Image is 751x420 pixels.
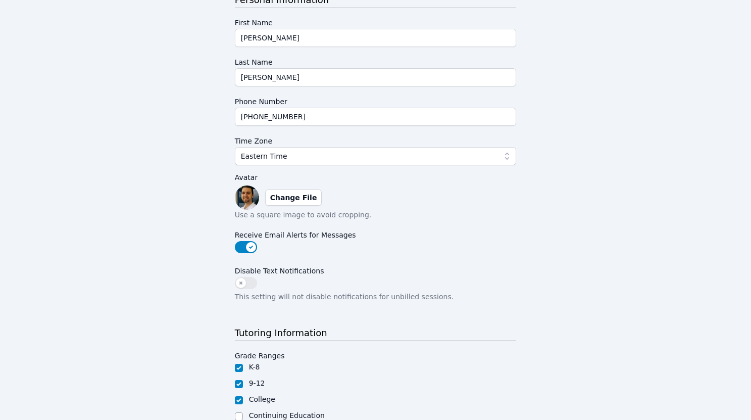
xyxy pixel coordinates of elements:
label: Continuing Education [249,411,325,419]
h3: Tutoring Information [235,326,517,341]
label: K-8 [249,363,260,371]
legend: Grade Ranges [235,347,285,362]
label: Change File [265,190,322,206]
label: Disable Text Notifications [235,262,517,277]
label: Last Name [235,53,517,68]
label: First Name [235,14,517,29]
label: Time Zone [235,132,517,147]
label: Receive Email Alerts for Messages [235,226,517,241]
label: 9-12 [249,379,265,387]
span: Eastern Time [241,150,287,162]
p: This setting will not disable notifications for unbilled sessions. [235,292,517,302]
label: Phone Number [235,92,517,108]
label: Avatar [235,171,517,183]
button: Eastern Time [235,147,517,165]
label: College [249,395,275,403]
p: Use a square image to avoid cropping. [235,210,517,220]
img: preview [235,185,259,210]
